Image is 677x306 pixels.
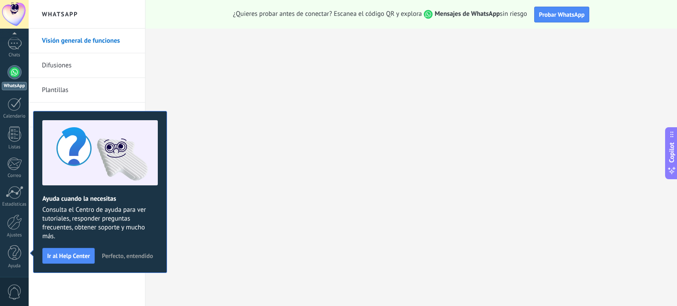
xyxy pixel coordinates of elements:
[2,144,27,150] div: Listas
[539,11,585,18] span: Probar WhatsApp
[2,202,27,207] div: Estadísticas
[29,29,145,53] li: Visión general de funciones
[42,78,136,103] a: Plantillas
[2,114,27,119] div: Calendario
[42,248,95,264] button: Ir al Help Center
[102,253,153,259] span: Perfecto, entendido
[29,78,145,103] li: Plantillas
[2,263,27,269] div: Ayuda
[42,103,136,127] a: Bots
[98,249,157,262] button: Perfecto, entendido
[2,82,27,90] div: WhatsApp
[534,7,590,22] button: Probar WhatsApp
[2,173,27,179] div: Correo
[29,53,145,78] li: Difusiones
[42,53,136,78] a: Difusiones
[667,142,676,162] span: Copilot
[29,103,145,127] li: Bots
[2,52,27,58] div: Chats
[435,10,500,18] strong: Mensajes de WhatsApp
[42,29,136,53] a: Visión general de funciones
[47,253,90,259] span: Ir al Help Center
[42,206,158,241] span: Consulta el Centro de ayuda para ver tutoriales, responder preguntas frecuentes, obtener soporte ...
[2,232,27,238] div: Ajustes
[42,195,158,203] h2: Ayuda cuando la necesitas
[233,10,527,19] span: ¿Quieres probar antes de conectar? Escanea el código QR y explora sin riesgo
